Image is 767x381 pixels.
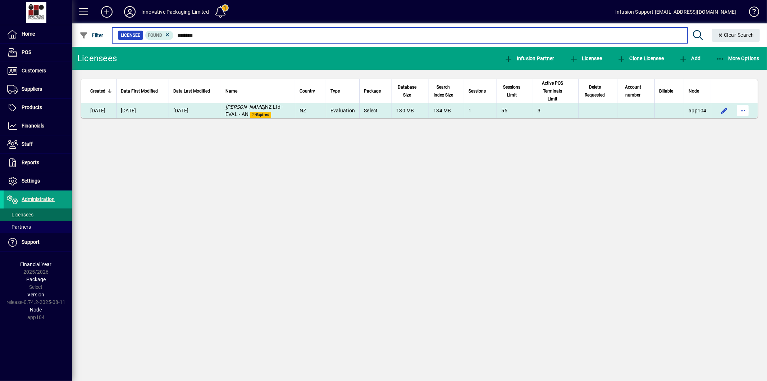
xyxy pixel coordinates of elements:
div: Name [225,87,291,95]
div: Infusion Support [EMAIL_ADDRESS][DOMAIN_NAME] [615,6,736,18]
span: Infusion Partner [504,55,554,61]
span: Customers [22,68,46,73]
div: Type [330,87,355,95]
span: Staff [22,141,33,147]
div: Account number [622,83,650,99]
span: Clear Search [718,32,754,38]
td: Select [359,103,392,118]
span: POS [22,49,31,55]
em: [PERSON_NAME] [225,104,265,110]
span: Database Size [396,83,418,99]
span: More Options [716,55,760,61]
a: Support [4,233,72,251]
span: Expired [250,112,271,118]
span: Settings [22,178,40,184]
td: [DATE] [116,103,169,118]
td: 130 MB [392,103,429,118]
span: Suppliers [22,86,42,92]
button: Edit [718,105,730,116]
td: [DATE] [81,103,116,118]
span: Administration [22,196,55,202]
a: Customers [4,62,72,80]
td: NZ [295,103,326,118]
a: Products [4,99,72,117]
span: Licensee [121,32,140,39]
span: Data Last Modified [173,87,210,95]
div: Licensees [77,53,117,64]
div: Search Index Size [433,83,460,99]
div: Created [90,87,112,95]
span: Account number [622,83,644,99]
span: Node [689,87,699,95]
button: Profile [118,5,141,18]
div: Sessions Limit [501,83,529,99]
span: Active POS Terminals Limit [538,79,567,103]
button: Licensee [568,52,604,65]
button: Infusion Partner [502,52,556,65]
span: Licensees [7,212,33,218]
span: Financials [22,123,44,129]
td: 134 MB [429,103,464,118]
div: Data First Modified [121,87,164,95]
span: Found [148,33,163,38]
a: Suppliers [4,80,72,98]
a: Partners [4,221,72,233]
span: Add [679,55,700,61]
a: Staff [4,135,72,153]
a: Home [4,25,72,43]
span: Package [364,87,381,95]
td: 55 [497,103,533,118]
a: Knowledge Base [744,1,758,25]
div: Active POS Terminals Limit [538,79,574,103]
button: Add [95,5,118,18]
a: POS [4,44,72,62]
span: Partners [7,224,31,230]
div: Data Last Modified [173,87,216,95]
mat-chip: Found Status: Found [145,31,174,40]
button: Add [677,52,702,65]
button: Clear [712,29,760,42]
td: Evaluation [326,103,360,118]
span: Billable [659,87,673,95]
div: Billable [659,87,680,95]
span: Licensee [570,55,602,61]
a: Settings [4,172,72,190]
span: Name [225,87,237,95]
button: More options [737,105,749,116]
span: Country [300,87,315,95]
button: Filter [78,29,105,42]
span: Search Index Size [433,83,453,99]
button: Clone Licensee [615,52,666,65]
span: NZ Ltd - EVAL - AN [225,104,283,117]
span: Filter [79,32,104,38]
div: Package [364,87,387,95]
span: Sessions [469,87,486,95]
td: [DATE] [169,103,221,118]
a: Reports [4,154,72,172]
div: Delete Requested [583,83,614,99]
span: Products [22,104,42,110]
span: Financial Year [20,261,52,267]
span: app104.prod.infusionbusinesssoftware.com [689,108,707,113]
span: Data First Modified [121,87,158,95]
span: Version [28,292,45,297]
span: Type [330,87,340,95]
span: Package [26,277,46,282]
span: Node [30,307,42,313]
span: Reports [22,160,39,165]
td: 3 [533,103,578,118]
span: Clone Licensee [617,55,664,61]
span: Delete Requested [583,83,607,99]
td: 1 [464,103,497,118]
span: Created [90,87,105,95]
span: Sessions Limit [501,83,522,99]
button: More Options [714,52,762,65]
div: Database Size [396,83,424,99]
span: Home [22,31,35,37]
a: Licensees [4,209,72,221]
a: Financials [4,117,72,135]
div: Innovative Packaging Limited [141,6,209,18]
div: Country [300,87,321,95]
div: Sessions [469,87,492,95]
div: Node [689,87,707,95]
